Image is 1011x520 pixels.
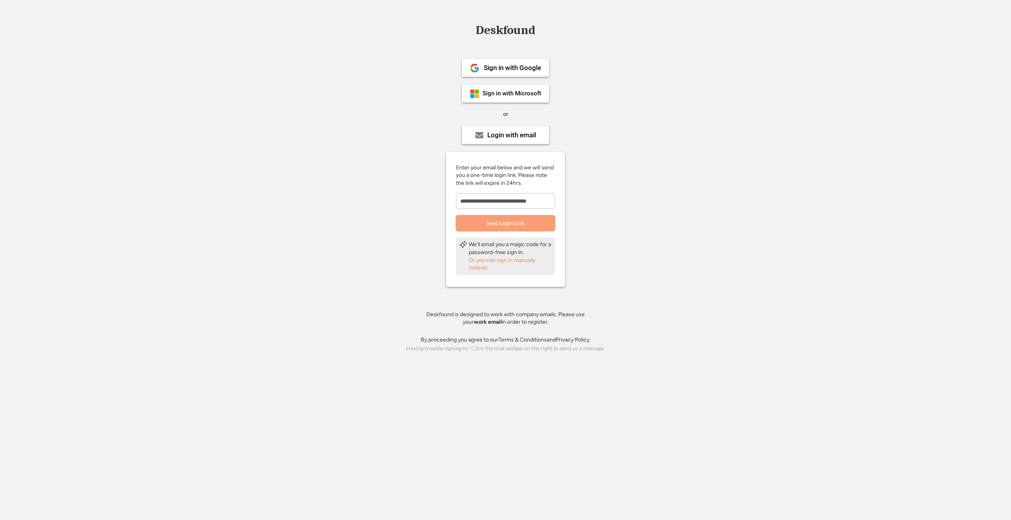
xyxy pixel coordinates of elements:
[470,63,479,73] img: 1024px-Google__G__Logo.svg.png
[487,132,536,139] div: Login with email
[483,91,541,97] div: Sign in with Microsoft
[484,65,541,71] div: Sign in with Google
[456,164,555,187] div: Enter your email below and we will send you a one-time login link. Please note the link will expi...
[421,336,591,344] div: By proceeding you agree to our and
[470,89,479,99] img: ms-symbollockup_mssymbol_19.png
[456,215,555,231] button: Send Login Link
[469,241,552,256] div: We'll email you a magic code for a password-free sign in.
[469,256,552,272] div: Or you can sign in manually instead.
[498,336,547,343] a: Terms & Conditions
[503,110,508,118] div: or
[472,24,539,36] div: Deskfound
[416,311,595,326] div: Deskfound is designed to work with company emails. Please use your in order to register.
[474,319,502,325] strong: work email
[556,336,591,343] a: Privacy Policy.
